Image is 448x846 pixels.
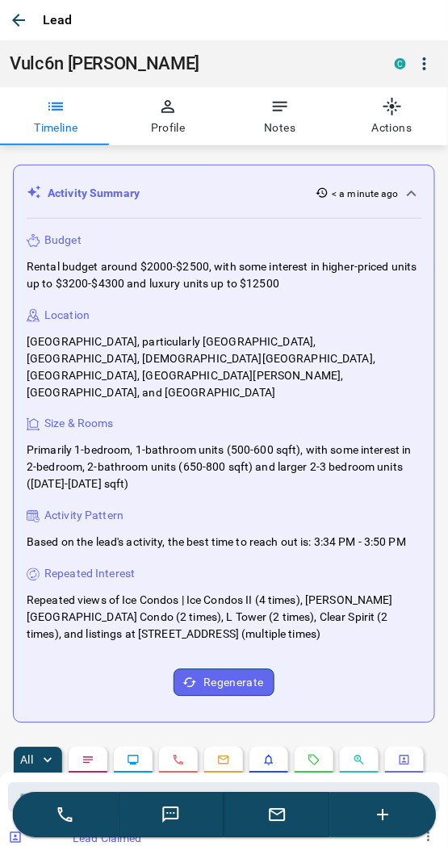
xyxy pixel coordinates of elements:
p: Activity Pattern [44,508,124,525]
p: Budget [44,232,82,249]
p: Repeated Interest [44,566,135,583]
p: Rental budget around $2000-$2500, with some interest in higher-priced units up to $3200-$4300 and... [27,258,421,292]
p: Primarily 1-bedroom, 1-bathroom units (500-600 sqft), with some interest in 2-bedroom, 2-bathroom... [27,442,421,493]
p: [GEOGRAPHIC_DATA], particularly [GEOGRAPHIC_DATA], [GEOGRAPHIC_DATA], [DEMOGRAPHIC_DATA][GEOGRAPH... [27,333,421,401]
button: Actions [336,87,448,145]
svg: Notes [82,754,94,767]
p: All [20,755,33,766]
svg: Lead Browsing Activity [127,754,140,767]
button: Regenerate [174,669,274,697]
p: < a minute ago [332,186,399,201]
p: Activity Summary [48,185,140,202]
svg: Requests [308,754,320,767]
p: Based on the lead's activity, the best time to reach out is: 3:34 PM - 3:50 PM [27,534,406,551]
p: Location [44,307,90,324]
svg: Emails [217,754,230,767]
p: Lead [43,10,73,30]
p: Repeated views of Ice Condos | Ice Condos II (4 times), [PERSON_NAME][GEOGRAPHIC_DATA] Condo (2 t... [27,593,421,643]
svg: Opportunities [353,754,366,767]
svg: Agent Actions [398,754,411,767]
div: condos.ca [395,58,406,69]
div: Activity Summary< a minute ago [27,178,421,208]
svg: Listing Alerts [262,754,275,767]
button: Notes [224,87,337,145]
h1: Vulc6n [PERSON_NAME] [10,53,371,74]
svg: Calls [172,754,185,767]
button: Profile [112,87,224,145]
p: Size & Rooms [44,416,114,433]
